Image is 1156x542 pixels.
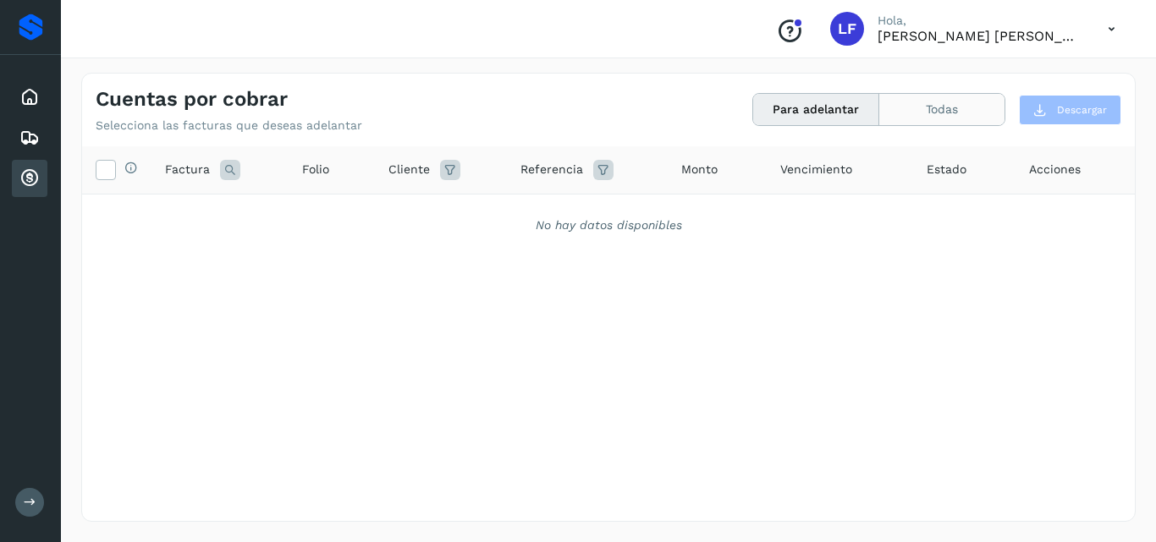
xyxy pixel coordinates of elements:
[96,87,288,112] h4: Cuentas por cobrar
[388,161,430,178] span: Cliente
[878,14,1081,28] p: Hola,
[302,161,329,178] span: Folio
[780,161,852,178] span: Vencimiento
[165,161,210,178] span: Factura
[1019,95,1121,125] button: Descargar
[927,161,966,178] span: Estado
[96,118,362,133] p: Selecciona las facturas que deseas adelantar
[12,119,47,156] div: Embarques
[12,79,47,116] div: Inicio
[753,94,879,125] button: Para adelantar
[878,28,1081,44] p: Luis Felipe Salamanca Lopez
[879,94,1005,125] button: Todas
[104,216,1113,234] div: No hay datos disponibles
[520,161,583,178] span: Referencia
[1029,161,1081,178] span: Acciones
[681,161,718,178] span: Monto
[1057,102,1107,118] span: Descargar
[12,160,47,197] div: Cuentas por cobrar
